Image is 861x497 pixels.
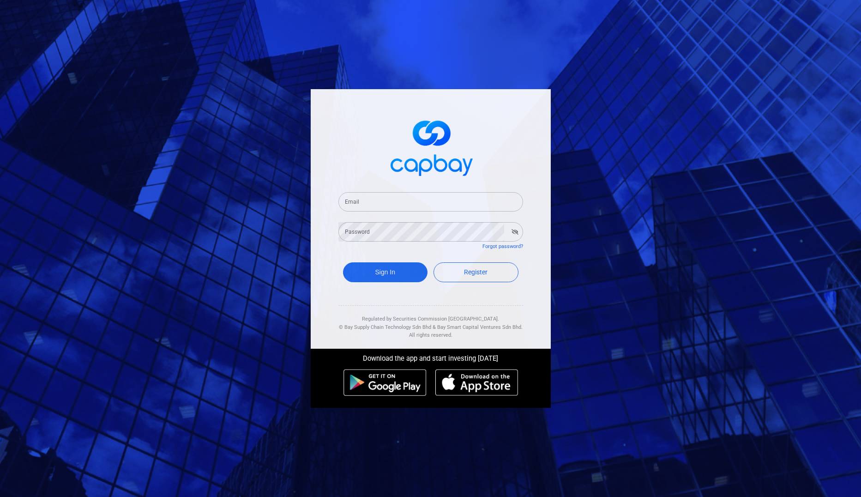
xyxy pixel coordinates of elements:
span: Register [464,268,488,276]
img: ios [435,369,518,396]
a: Register [434,262,518,282]
img: android [343,369,427,396]
div: Download the app and start investing [DATE] [304,349,558,364]
div: Regulated by Securities Commission [GEOGRAPHIC_DATA]. & All rights reserved. [338,306,523,339]
span: Bay Smart Capital Ventures Sdn Bhd. [437,324,523,330]
img: logo [385,112,477,181]
button: Sign In [343,262,428,282]
span: © Bay Supply Chain Technology Sdn Bhd [339,324,431,330]
a: Forgot password? [482,243,523,249]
